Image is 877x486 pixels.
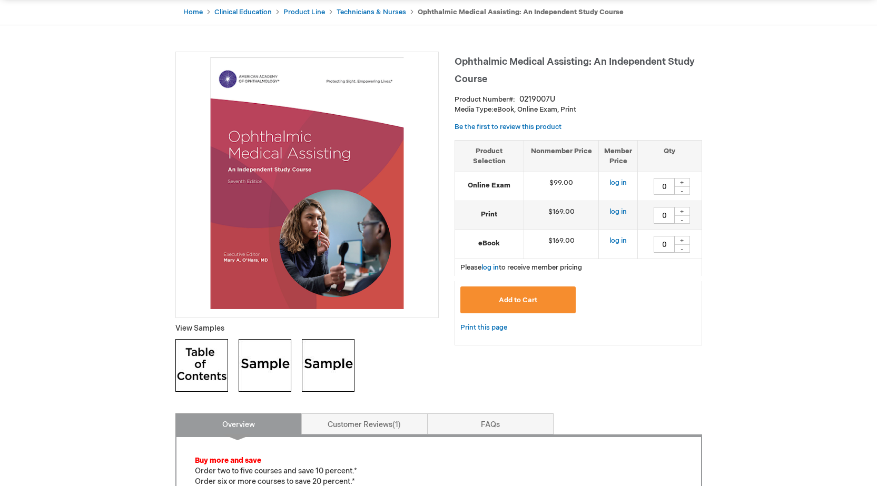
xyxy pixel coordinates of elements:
a: log in [481,263,499,272]
input: Qty [654,236,675,253]
a: log in [609,207,627,216]
a: Clinical Education [214,8,272,16]
td: $169.00 [524,230,599,259]
img: Click to view [175,339,228,392]
p: eBook, Online Exam, Print [455,105,702,115]
strong: eBook [460,239,518,249]
td: $99.00 [524,172,599,201]
input: Qty [654,178,675,195]
span: 1 [392,420,401,429]
a: Customer Reviews1 [301,413,428,434]
a: Overview [175,413,302,434]
img: Ophthalmic Medical Assisting: An Independent Study Course [181,57,433,309]
a: log in [609,178,627,187]
a: Be the first to review this product [455,123,561,131]
font: Buy more and save [195,456,261,465]
div: + [674,178,690,187]
th: Nonmember Price [524,140,599,172]
strong: Print [460,210,518,220]
div: + [674,207,690,216]
span: Ophthalmic Medical Assisting: An Independent Study Course [455,56,695,85]
div: + [674,236,690,245]
a: FAQs [427,413,554,434]
span: Add to Cart [499,296,537,304]
td: $169.00 [524,201,599,230]
a: Print this page [460,321,507,334]
div: - [674,186,690,195]
th: Qty [638,140,702,172]
strong: Media Type: [455,105,494,114]
a: log in [609,236,627,245]
input: Qty [654,207,675,224]
strong: Online Exam [460,181,518,191]
div: - [674,215,690,224]
a: Technicians & Nurses [337,8,406,16]
img: Click to view [239,339,291,392]
a: Product Line [283,8,325,16]
button: Add to Cart [460,286,576,313]
strong: Product Number [455,95,515,104]
th: Member Price [599,140,638,172]
strong: Ophthalmic Medical Assisting: An Independent Study Course [418,8,624,16]
img: Click to view [302,339,354,392]
p: View Samples [175,323,439,334]
span: Please to receive member pricing [460,263,582,272]
div: - [674,244,690,253]
th: Product Selection [455,140,524,172]
a: Home [183,8,203,16]
div: 0219007U [519,94,555,105]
